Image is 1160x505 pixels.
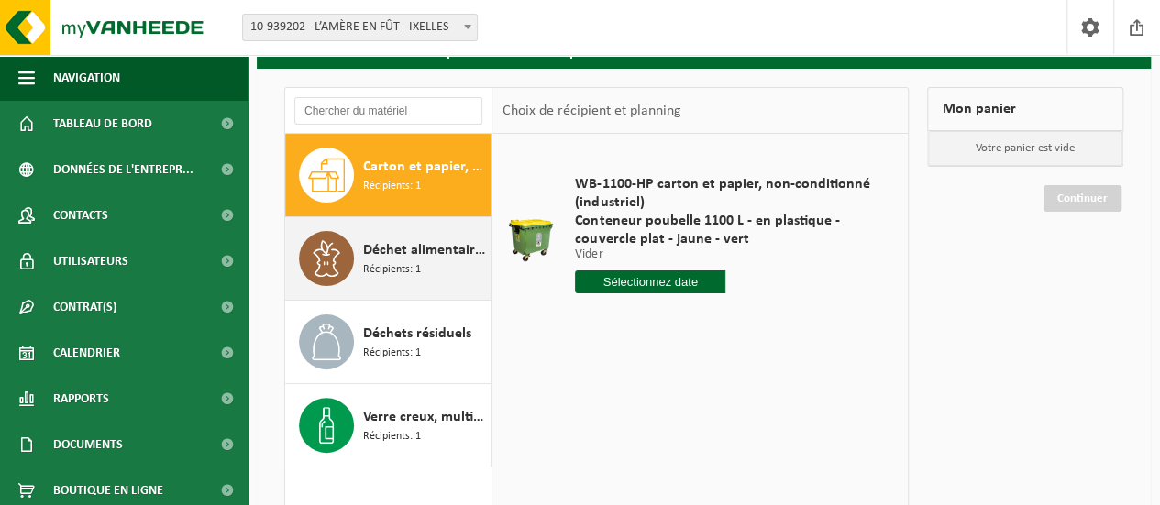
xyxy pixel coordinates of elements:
[242,14,478,41] span: 10-939202 - L’AMÈRE EN FÛT - IXELLES
[1044,185,1121,212] a: Continuer
[53,192,108,238] span: Contacts
[363,323,471,345] span: Déchets résiduels
[53,376,109,422] span: Rapports
[492,88,690,134] div: Choix de récipient et planning
[53,147,193,192] span: Données de l'entrepr...
[363,261,421,279] span: Récipients: 1
[928,131,1122,166] p: Votre panier est vide
[285,301,492,384] button: Déchets résiduels Récipients: 1
[575,248,876,261] p: Vider
[575,212,876,248] span: Conteneur poubelle 1100 L - en plastique - couvercle plat - jaune - vert
[363,345,421,362] span: Récipients: 1
[575,270,725,293] input: Sélectionnez date
[294,97,482,125] input: Chercher du matériel
[363,428,421,445] span: Récipients: 1
[363,178,421,195] span: Récipients: 1
[53,101,152,147] span: Tableau de bord
[363,406,486,428] span: Verre creux, multicolore (ménager)
[285,384,492,467] button: Verre creux, multicolore (ménager) Récipients: 1
[927,87,1123,131] div: Mon panier
[53,55,120,101] span: Navigation
[53,330,120,376] span: Calendrier
[363,239,486,261] span: Déchet alimentaire, contenant des produits d'origine animale, emballage mélangé (sans verre), cat 3
[243,15,477,40] span: 10-939202 - L’AMÈRE EN FÛT - IXELLES
[53,284,116,330] span: Contrat(s)
[575,175,876,212] span: WB-1100-HP carton et papier, non-conditionné (industriel)
[285,217,492,301] button: Déchet alimentaire, contenant des produits d'origine animale, emballage mélangé (sans verre), cat...
[53,422,123,467] span: Documents
[363,156,486,178] span: Carton et papier, non-conditionné (industriel)
[285,134,492,217] button: Carton et papier, non-conditionné (industriel) Récipients: 1
[53,238,128,284] span: Utilisateurs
